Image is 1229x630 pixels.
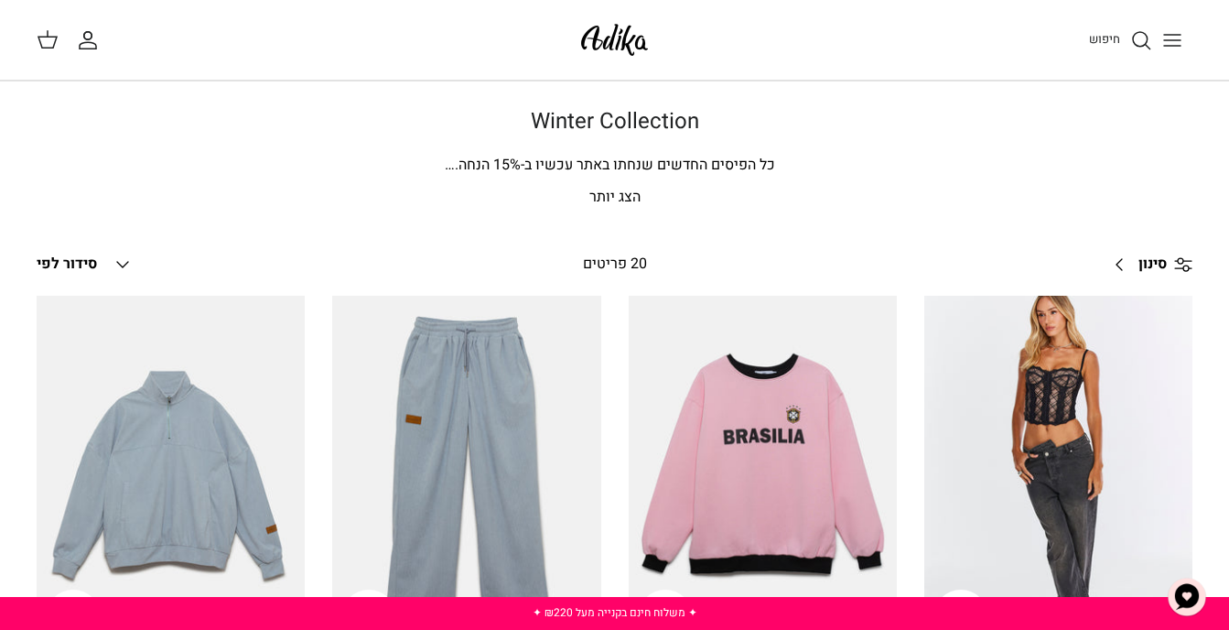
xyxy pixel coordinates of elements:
a: חיפוש [1089,29,1152,51]
span: סינון [1138,253,1167,277]
a: ✦ משלוח חינם בקנייה מעל ₪220 ✦ [533,604,697,621]
p: הצג יותר [37,186,1192,210]
span: סידור לפי [37,253,97,275]
a: החשבון שלי [77,29,106,51]
span: % הנחה. [445,154,521,176]
h1: Winter Collection [37,109,1192,136]
div: 20 פריטים [473,253,756,277]
span: כל הפיסים החדשים שנחתו באתר עכשיו ב- [521,154,775,176]
a: סינון [1102,243,1192,287]
button: צ'אט [1159,570,1214,625]
span: חיפוש [1089,30,1120,48]
img: Adika IL [576,18,653,61]
button: Toggle menu [1152,20,1192,60]
span: 15 [493,154,510,176]
button: סידור לפי [37,244,134,285]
